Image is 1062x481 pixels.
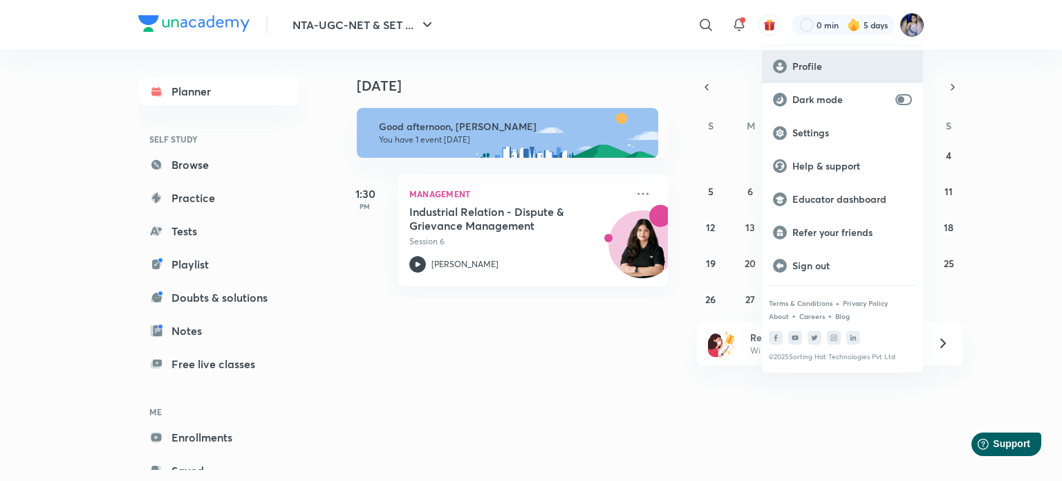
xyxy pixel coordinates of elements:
a: About [769,312,789,320]
a: Refer your friends [762,216,923,249]
p: Help & support [792,160,912,172]
p: © 2025 Sorting Hat Technologies Pvt Ltd [769,353,916,361]
p: Educator dashboard [792,193,912,206]
a: Profile [762,50,923,83]
a: Careers [799,312,825,320]
p: Refer your friends [792,226,912,239]
a: Settings [762,116,923,149]
iframe: Help widget launcher [939,427,1047,466]
p: Profile [792,60,912,73]
div: • [792,309,796,322]
p: Dark mode [792,93,890,106]
p: Settings [792,127,912,139]
a: Educator dashboard [762,183,923,216]
a: Terms & Conditions [769,299,832,307]
a: Blog [835,312,850,320]
a: Privacy Policy [843,299,888,307]
p: Sign out [792,260,912,272]
a: Help & support [762,149,923,183]
div: • [828,309,832,322]
div: • [835,297,840,309]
